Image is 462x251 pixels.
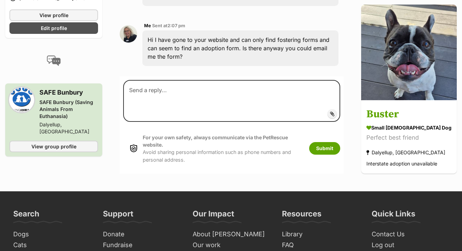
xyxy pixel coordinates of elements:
div: Dalyellup, [GEOGRAPHIC_DATA] [366,148,445,157]
span: View profile [39,12,68,19]
a: Dogs [10,229,93,240]
a: FAQ [279,240,362,251]
h3: SAFE Bunbury [39,88,98,97]
h3: Our Impact [193,209,234,223]
img: Buster [361,5,457,101]
span: View group profile [31,143,76,150]
a: Cats [10,240,93,251]
a: Buster small [DEMOGRAPHIC_DATA] Dog Perfect best friend Dalyellup, [GEOGRAPHIC_DATA] Interstate a... [361,102,457,174]
div: Dalyellup, [GEOGRAPHIC_DATA] [39,121,98,135]
img: conversation-icon-4a6f8262b818ee0b60e3300018af0b2d0b884aa5de6e9bcb8d3d4eeb1a70a7c4.svg [47,56,61,66]
a: Log out [369,240,452,251]
a: Fundraise [100,240,183,251]
span: Edit profile [41,24,67,32]
span: Interstate adoption unavailable [366,161,437,167]
a: View group profile [9,141,98,152]
h3: Support [103,209,133,223]
a: Contact Us [369,229,452,240]
a: View profile [9,9,98,21]
p: Avoid sharing personal information such as phone numbers and personal address. [143,134,302,163]
h3: Search [13,209,39,223]
img: SAFE Bunbury (Saving Animals From Euthanasia) profile pic [9,88,34,112]
a: Our work [190,240,273,251]
a: Library [279,229,362,240]
button: Submit [309,142,340,155]
span: Sent at [152,23,185,28]
div: small [DEMOGRAPHIC_DATA] Dog [366,124,452,132]
h3: Resources [282,209,321,223]
a: About [PERSON_NAME] [190,229,273,240]
h3: Buster [366,107,452,123]
span: Me [144,23,151,28]
a: Donate [100,229,183,240]
div: Hi I have gone to your website and can only find fostering forms and can seem to find an adoption... [142,30,338,66]
h3: Quick Links [372,209,415,223]
img: Susan Hurst profile pic [120,25,137,43]
a: Edit profile [9,22,98,34]
div: SAFE Bunbury (Saving Animals From Euthanasia) [39,99,98,120]
div: Perfect best friend [366,133,452,143]
span: 2:07 pm [167,23,185,28]
strong: For your own safety, always communicate via the PetRescue website. [143,134,288,148]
